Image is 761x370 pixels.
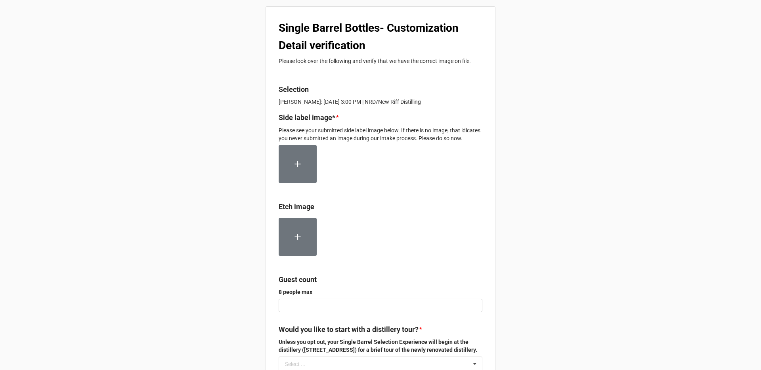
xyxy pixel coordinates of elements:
[279,112,335,123] label: Side label image*
[279,126,482,142] p: Please see your submitted side label image below. If there is no image, that idicates you never s...
[279,289,312,295] strong: 8 people max
[279,57,482,65] p: Please look over the following and verify that we have the correct image on file.
[279,324,419,335] label: Would you like to start with a distillery tour?
[285,361,306,367] div: Select ...
[279,21,459,52] b: Single Barrel Bottles- Customization Detail verification
[279,274,317,285] label: Guest count
[279,85,309,93] b: Selection
[279,339,477,353] strong: Unless you opt out, your Single Barrel Selection Experience will begin at the distillery ([STREET...
[279,201,314,212] label: Etch image
[279,98,482,106] p: [PERSON_NAME]: [DATE] 3:00 PM | NRD/New Riff Distilling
